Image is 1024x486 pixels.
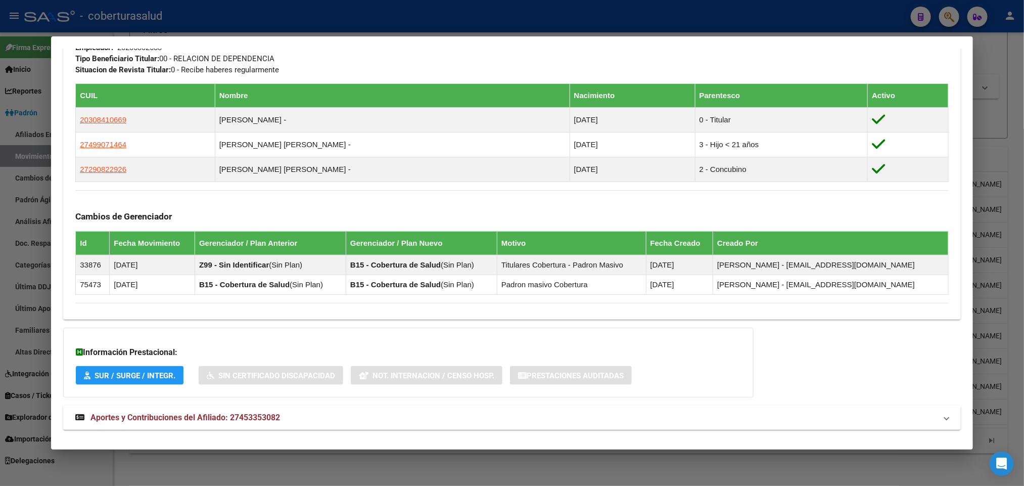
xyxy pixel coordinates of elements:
td: [PERSON_NAME] - [EMAIL_ADDRESS][DOMAIN_NAME] [713,255,948,275]
span: 27499071464 [80,140,126,149]
strong: Situacion de Revista Titular: [75,65,171,74]
strong: B15 - Cobertura de Salud [350,260,441,269]
th: Creado Por [713,231,948,255]
td: [DATE] [570,132,695,157]
th: Motivo [497,231,646,255]
strong: B15 - Cobertura de Salud [350,280,441,289]
h3: Cambios de Gerenciador [75,211,948,222]
td: [DATE] [646,255,713,275]
strong: Z99 - Sin Identificar [199,260,269,269]
span: 0 - Recibe haberes regularmente [75,65,279,74]
td: Titulares Cobertura - Padron Masivo [497,255,646,275]
td: ( ) [346,255,497,275]
td: 2 - Concubino [695,157,868,182]
span: SUR / SURGE / INTEGR. [95,371,175,380]
td: [DATE] [570,108,695,132]
span: 20308410669 [80,115,126,124]
td: ( ) [195,255,346,275]
td: [DATE] [646,275,713,294]
strong: B15 - Cobertura de Salud [199,280,290,289]
td: Padron masivo Cobertura [497,275,646,294]
span: Aportes y Contribuciones del Afiliado: 27453353082 [90,413,280,422]
span: Not. Internacion / Censo Hosp. [373,371,494,380]
td: [PERSON_NAME] - [215,108,570,132]
h3: Información Prestacional: [76,346,741,359]
td: [PERSON_NAME] [PERSON_NAME] - [215,132,570,157]
span: Sin Plan [292,280,320,289]
th: Gerenciador / Plan Anterior [195,231,346,255]
th: Gerenciador / Plan Nuevo [346,231,497,255]
button: Prestaciones Auditadas [510,366,632,385]
mat-expansion-panel-header: Aportes y Contribuciones del Afiliado: 27453353082 [63,406,960,430]
th: Activo [868,84,948,108]
td: 33876 [76,255,110,275]
span: 00 - RELACION DE DEPENDENCIA [75,54,274,63]
span: Sin Plan [443,280,472,289]
span: Sin Certificado Discapacidad [218,371,335,380]
span: Sin Plan [443,260,472,269]
th: Parentesco [695,84,868,108]
button: Not. Internacion / Censo Hosp. [351,366,502,385]
td: 3 - Hijo < 21 años [695,132,868,157]
button: Sin Certificado Discapacidad [199,366,343,385]
th: CUIL [76,84,215,108]
td: ( ) [346,275,497,294]
th: Nacimiento [570,84,695,108]
span: Sin Plan [271,260,300,269]
th: Id [76,231,110,255]
td: ( ) [195,275,346,294]
td: [DATE] [110,275,195,294]
td: 0 - Titular [695,108,868,132]
div: Open Intercom Messenger [990,452,1014,476]
button: SUR / SURGE / INTEGR. [76,366,183,385]
span: 27290822926 [80,165,126,173]
td: 75473 [76,275,110,294]
span: Prestaciones Auditadas [527,371,624,380]
td: [PERSON_NAME] [PERSON_NAME] - [215,157,570,182]
td: [DATE] [570,157,695,182]
td: [PERSON_NAME] - [EMAIL_ADDRESS][DOMAIN_NAME] [713,275,948,294]
strong: Tipo Beneficiario Titular: [75,54,159,63]
td: [DATE] [110,255,195,275]
th: Fecha Movimiento [110,231,195,255]
th: Nombre [215,84,570,108]
th: Fecha Creado [646,231,713,255]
